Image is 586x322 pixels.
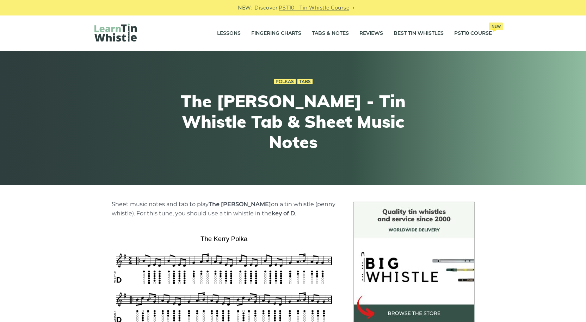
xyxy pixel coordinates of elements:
a: Tabs & Notes [312,25,349,42]
strong: The [PERSON_NAME] [209,201,271,208]
a: Best Tin Whistles [394,25,444,42]
a: Polkas [274,79,296,84]
a: PST10 CourseNew [454,25,492,42]
strong: key of D [272,210,295,217]
img: LearnTinWhistle.com [94,24,137,42]
a: Fingering Charts [251,25,301,42]
p: Sheet music notes and tab to play on a tin whistle (penny whistle). For this tune, you should use... [112,200,337,218]
a: Reviews [359,25,383,42]
a: Lessons [217,25,241,42]
h1: The [PERSON_NAME] - Tin Whistle Tab & Sheet Music Notes [164,91,423,152]
a: Tabs [297,79,313,84]
span: New [489,23,503,30]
